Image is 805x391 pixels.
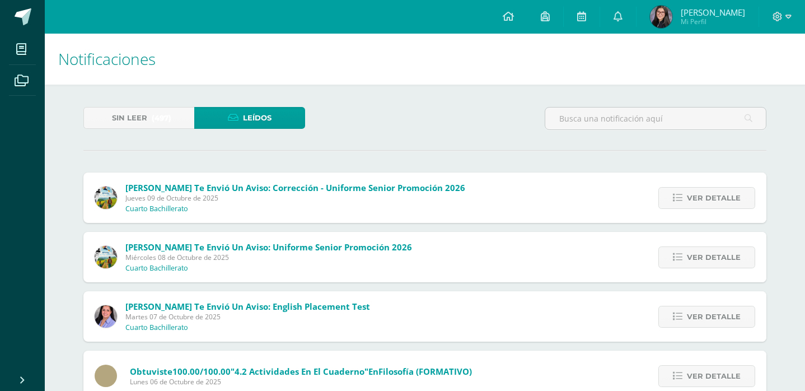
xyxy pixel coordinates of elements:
[125,241,412,253] span: [PERSON_NAME] te envió un aviso: Uniforme Senior Promoción 2026
[194,107,305,129] a: Leídos
[83,107,194,129] a: Sin leer(497)
[687,247,741,268] span: Ver detalle
[95,305,117,328] img: fcfe301c019a4ea5441e6928b14c91ea.png
[152,108,171,128] span: (497)
[125,253,412,262] span: Miércoles 08 de Octubre de 2025
[687,366,741,387] span: Ver detalle
[95,246,117,268] img: a257b9d1af4285118f73fe144f089b76.png
[125,301,370,312] span: [PERSON_NAME] te envió un aviso: English Placement Test
[125,264,188,273] p: Cuarto Bachillerato
[231,366,368,377] span: "4.2 Actividades en el cuaderno"
[95,187,117,209] img: a257b9d1af4285118f73fe144f089b76.png
[130,377,472,387] span: Lunes 06 de Octubre de 2025
[125,182,465,193] span: [PERSON_NAME] te envió un aviso: Corrección - Uniforme Senior Promoción 2026
[130,366,472,377] span: Obtuviste en
[687,306,741,327] span: Ver detalle
[125,312,370,322] span: Martes 07 de Octubre de 2025
[681,17,745,26] span: Mi Perfil
[125,323,188,332] p: Cuarto Bachillerato
[172,366,231,377] span: 100.00/100.00
[681,7,745,18] span: [PERSON_NAME]
[545,108,766,129] input: Busca una notificación aquí
[58,48,156,69] span: Notificaciones
[243,108,272,128] span: Leídos
[687,188,741,208] span: Ver detalle
[125,193,465,203] span: Jueves 09 de Octubre de 2025
[125,204,188,213] p: Cuarto Bachillerato
[112,108,147,128] span: Sin leer
[378,366,472,377] span: Filosofía (FORMATIVO)
[650,6,672,28] img: 66623751f6ffac9a6421a0573fd01285.png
